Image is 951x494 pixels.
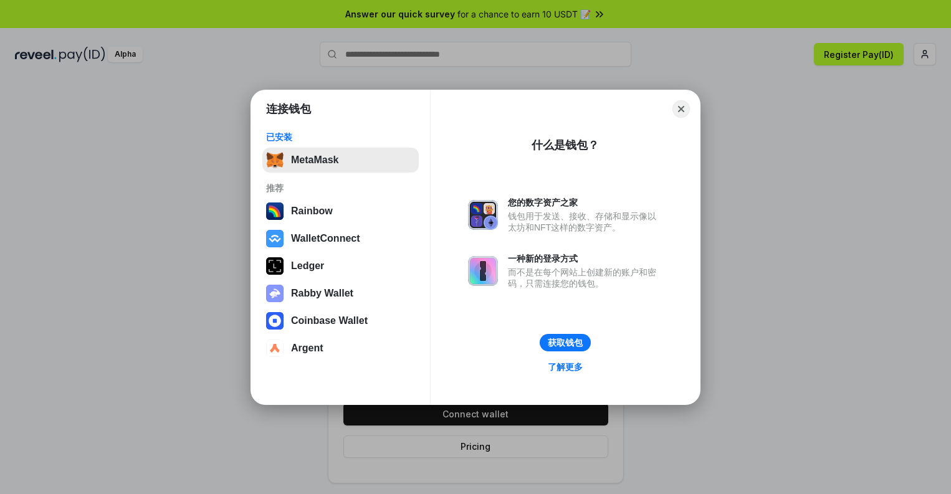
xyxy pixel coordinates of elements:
div: 推荐 [266,183,415,194]
div: 而不是在每个网站上创建新的账户和密码，只需连接您的钱包。 [508,267,662,289]
div: Rabby Wallet [291,288,353,299]
img: svg+xml,%3Csvg%20fill%3D%22none%22%20height%3D%2233%22%20viewBox%3D%220%200%2035%2033%22%20width%... [266,151,284,169]
button: Coinbase Wallet [262,308,419,333]
div: Rainbow [291,206,333,217]
button: WalletConnect [262,226,419,251]
button: MetaMask [262,148,419,173]
button: Rainbow [262,199,419,224]
div: MetaMask [291,154,338,166]
div: Coinbase Wallet [291,315,368,326]
div: Argent [291,343,323,354]
img: svg+xml,%3Csvg%20xmlns%3D%22http%3A%2F%2Fwww.w3.org%2F2000%2Fsvg%22%20fill%3D%22none%22%20viewBox... [468,200,498,230]
button: Close [672,100,690,118]
button: Rabby Wallet [262,281,419,306]
div: 获取钱包 [548,337,583,348]
div: 已安装 [266,131,415,143]
button: Ledger [262,254,419,278]
img: svg+xml,%3Csvg%20xmlns%3D%22http%3A%2F%2Fwww.w3.org%2F2000%2Fsvg%22%20fill%3D%22none%22%20viewBox... [266,285,284,302]
div: WalletConnect [291,233,360,244]
div: 一种新的登录方式 [508,253,662,264]
button: 获取钱包 [540,334,591,351]
button: Argent [262,336,419,361]
div: 钱包用于发送、接收、存储和显示像以太坊和NFT这样的数字资产。 [508,211,662,233]
a: 了解更多 [540,359,590,375]
img: svg+xml,%3Csvg%20xmlns%3D%22http%3A%2F%2Fwww.w3.org%2F2000%2Fsvg%22%20width%3D%2228%22%20height%3... [266,257,284,275]
div: 了解更多 [548,361,583,373]
img: svg+xml,%3Csvg%20width%3D%2228%22%20height%3D%2228%22%20viewBox%3D%220%200%2028%2028%22%20fill%3D... [266,340,284,357]
img: svg+xml,%3Csvg%20width%3D%22120%22%20height%3D%22120%22%20viewBox%3D%220%200%20120%20120%22%20fil... [266,202,284,220]
h1: 连接钱包 [266,102,311,116]
img: svg+xml,%3Csvg%20width%3D%2228%22%20height%3D%2228%22%20viewBox%3D%220%200%2028%2028%22%20fill%3D... [266,312,284,330]
img: svg+xml,%3Csvg%20xmlns%3D%22http%3A%2F%2Fwww.w3.org%2F2000%2Fsvg%22%20fill%3D%22none%22%20viewBox... [468,256,498,286]
img: svg+xml,%3Csvg%20width%3D%2228%22%20height%3D%2228%22%20viewBox%3D%220%200%2028%2028%22%20fill%3D... [266,230,284,247]
div: 您的数字资产之家 [508,197,662,208]
div: Ledger [291,260,324,272]
div: 什么是钱包？ [532,138,599,153]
